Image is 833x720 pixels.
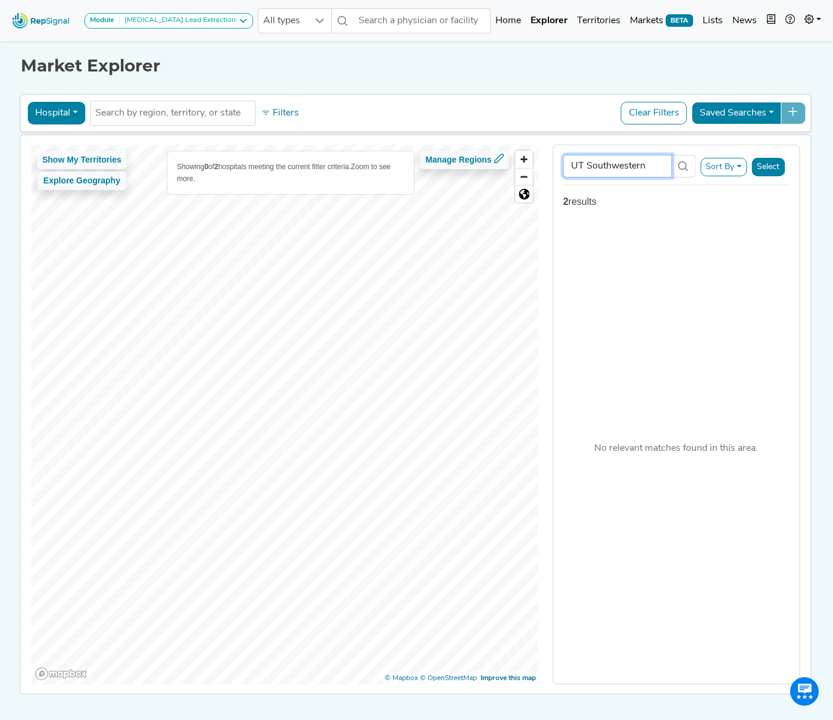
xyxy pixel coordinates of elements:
b: 2 [214,163,219,171]
button: Explore Geography [37,172,127,190]
button: Hospital [27,102,85,124]
strong: 2 [563,197,569,207]
div: results [563,195,790,209]
button: Zoom out [516,168,533,185]
a: Explorer [526,9,572,33]
button: Filters [258,103,302,123]
button: Manage Regions [420,151,508,169]
button: Select [751,158,785,176]
a: Home [491,9,526,33]
button: Clear Filters [621,102,687,124]
button: Intel Book [762,9,781,33]
button: Sort By [700,158,747,176]
a: Territories [572,9,625,33]
button: Show My Territories [37,151,127,169]
div: No relevant matches found in this area. [594,441,758,456]
span: Reset zoom [516,186,533,202]
span: All types [258,9,308,33]
button: Reset bearing to north [516,185,533,202]
a: Lists [698,9,728,33]
a: MarketsBETA [625,9,698,33]
input: Search by region, territory, or state [95,106,250,120]
span: Zoom to see more. [177,163,391,183]
canvas: Map [31,145,539,685]
div: [MEDICAL_DATA] Lead Extraction [120,16,236,26]
input: Search a physician or facility [354,8,491,33]
span: Showing of hospitals meeting the current filter criteria. [177,163,351,171]
b: 0 [204,163,208,171]
a: Mapbox [385,675,418,682]
button: Zoom in [516,151,533,168]
a: Mapbox logo [35,667,87,681]
a: Map feedback [481,675,536,682]
a: OpenStreetMap [420,675,477,682]
input: Search Term [563,155,672,177]
span: Zoom out [516,169,533,185]
span: BETA [666,14,693,26]
h1: Market Explorer [21,56,812,76]
button: Module[MEDICAL_DATA] Lead Extraction [85,13,253,29]
strong: Module [90,17,114,24]
a: News [728,9,762,33]
button: Saved Searches [692,102,781,124]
